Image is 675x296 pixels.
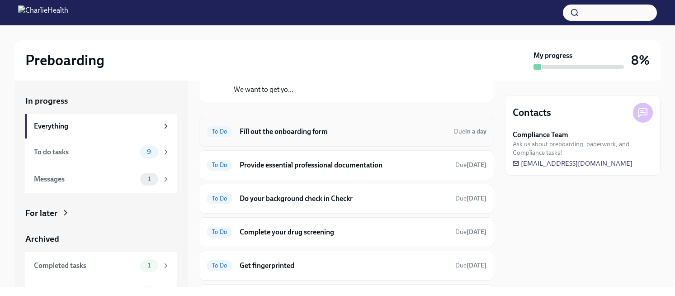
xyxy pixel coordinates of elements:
strong: in a day [465,128,486,135]
strong: [DATE] [467,161,486,169]
span: To Do [207,128,232,135]
a: To DoComplete your drug screeningDue[DATE] [207,225,486,239]
div: Messages [34,174,137,184]
span: September 18th, 2025 09:00 [455,161,486,169]
a: To DoProvide essential professional documentationDue[DATE] [207,158,486,172]
a: Completed tasks1 [25,252,177,279]
a: For later [25,207,177,219]
a: Everything [25,114,177,138]
a: Archived [25,233,177,245]
h6: Provide essential professional documentation [240,160,448,170]
span: Ask us about preboarding, paperwork, and Compliance tasks! [513,140,653,157]
span: 9 [142,148,156,155]
span: September 15th, 2025 09:00 [455,194,486,203]
span: 1 [142,262,156,269]
h6: Get fingerprinted [240,261,448,271]
div: To do tasks [34,147,137,157]
h4: Contacts [513,106,551,119]
h6: Do your background check in Checkr [240,194,448,204]
h2: Preboarding [25,51,104,69]
img: CharlieHealth [18,5,68,20]
span: Due [455,195,486,202]
span: Due [455,262,486,269]
span: September 19th, 2025 09:00 [455,228,486,236]
a: To DoFill out the onboarding formDuein a day [207,124,486,139]
p: We want to get yo... [234,85,468,95]
span: September 14th, 2025 09:00 [454,127,486,136]
span: 1 [142,176,156,182]
a: In progress [25,95,177,107]
h3: 8% [631,52,650,68]
a: [EMAIL_ADDRESS][DOMAIN_NAME] [513,159,633,168]
a: To DoGet fingerprintedDue[DATE] [207,258,486,273]
span: To Do [207,262,232,269]
span: Due [455,161,486,169]
a: To DoDo your background check in CheckrDue[DATE] [207,191,486,206]
span: To Do [207,162,232,168]
a: Messages1 [25,166,177,193]
span: Due [455,228,486,236]
strong: [DATE] [467,195,486,202]
div: For later [25,207,57,219]
strong: [DATE] [467,228,486,236]
span: To Do [207,195,232,202]
span: September 19th, 2025 09:00 [455,261,486,270]
div: Completed tasks [34,261,137,271]
h6: Fill out the onboarding form [240,127,447,137]
strong: My progress [533,51,572,61]
span: To Do [207,229,232,235]
div: Everything [34,121,158,131]
strong: [DATE] [467,262,486,269]
span: Due [454,128,486,135]
h6: Complete your drug screening [240,227,448,237]
a: To do tasks9 [25,138,177,166]
strong: Compliance Team [513,130,568,140]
